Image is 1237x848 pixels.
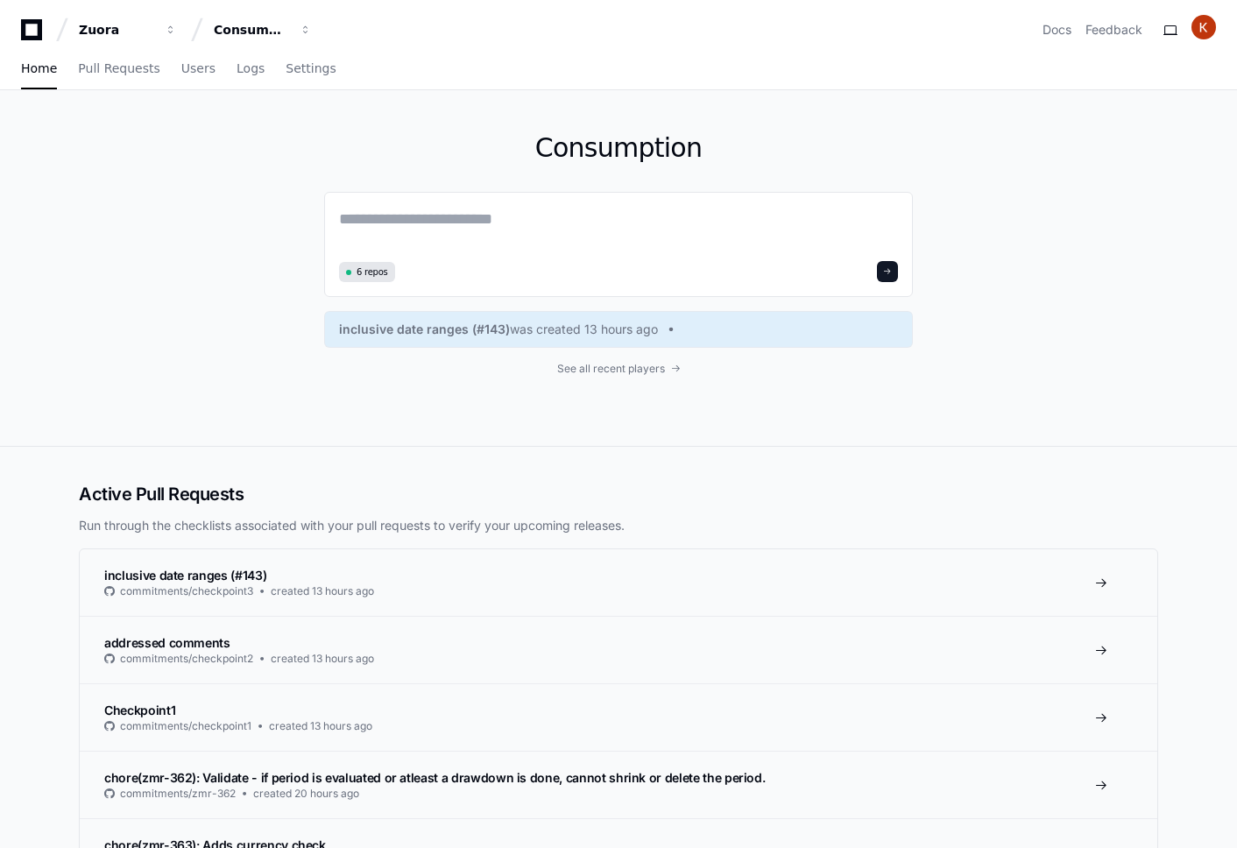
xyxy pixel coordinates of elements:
[207,14,319,46] button: Consumption
[1043,21,1071,39] a: Docs
[357,265,388,279] span: 6 repos
[324,132,913,164] h1: Consumption
[80,616,1157,683] a: addressed commentscommitments/checkpoint2created 13 hours ago
[324,362,913,376] a: See all recent players
[237,63,265,74] span: Logs
[120,584,253,598] span: commitments/checkpoint3
[510,321,658,338] span: was created 13 hours ago
[557,362,665,376] span: See all recent players
[120,652,253,666] span: commitments/checkpoint2
[21,63,57,74] span: Home
[78,63,159,74] span: Pull Requests
[72,14,184,46] button: Zuora
[120,787,236,801] span: commitments/zmr-362
[104,770,765,785] span: chore(zmr-362): Validate - if period is evaluated or atleast a drawdown is done, cannot shrink or...
[269,719,372,733] span: created 13 hours ago
[181,49,216,89] a: Users
[1191,15,1216,39] img: ACg8ocIO7jtkWN8S2iLRBR-u1BMcRY5-kg2T8U2dj_CWIxGKEUqXVg=s96-c
[78,49,159,89] a: Pull Requests
[80,683,1157,751] a: Checkpoint1commitments/checkpoint1created 13 hours ago
[339,321,510,338] span: inclusive date ranges (#143)
[104,635,230,650] span: addressed comments
[271,652,374,666] span: created 13 hours ago
[80,751,1157,818] a: chore(zmr-362): Validate - if period is evaluated or atleast a drawdown is done, cannot shrink or...
[286,49,336,89] a: Settings
[253,787,359,801] span: created 20 hours ago
[339,321,898,338] a: inclusive date ranges (#143)was created 13 hours ago
[1085,21,1142,39] button: Feedback
[237,49,265,89] a: Logs
[104,703,175,717] span: Checkpoint1
[120,719,251,733] span: commitments/checkpoint1
[104,568,266,583] span: inclusive date ranges (#143)
[21,49,57,89] a: Home
[286,63,336,74] span: Settings
[181,63,216,74] span: Users
[80,549,1157,616] a: inclusive date ranges (#143)commitments/checkpoint3created 13 hours ago
[79,517,1158,534] p: Run through the checklists associated with your pull requests to verify your upcoming releases.
[79,21,154,39] div: Zuora
[79,482,1158,506] h2: Active Pull Requests
[271,584,374,598] span: created 13 hours ago
[214,21,289,39] div: Consumption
